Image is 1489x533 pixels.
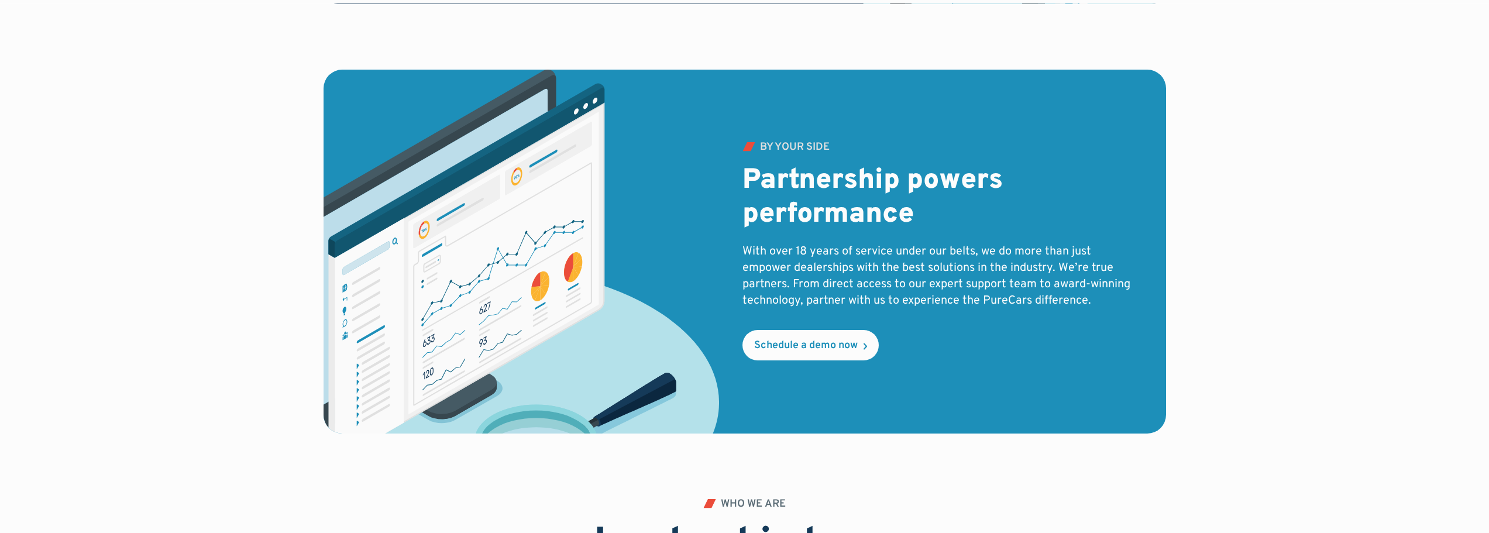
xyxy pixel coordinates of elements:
div: by your side [760,142,830,153]
img: dashboard analytics illustration [324,70,719,434]
div: WHO WE ARE [721,499,786,510]
a: Schedule a demo now [742,330,879,360]
div: Schedule a demo now [754,341,858,351]
h2: Partnership powers performance [742,164,1138,232]
p: With over 18 years of service under our belts, we do more than just empower dealerships with the ... [742,243,1138,309]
